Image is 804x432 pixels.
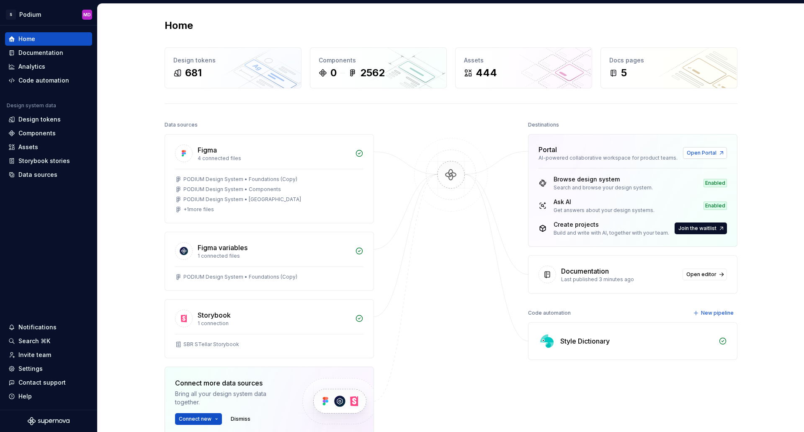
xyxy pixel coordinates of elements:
[554,184,653,191] div: Search and browse your design system.
[360,66,385,80] div: 2562
[5,74,92,87] a: Code automation
[554,198,655,206] div: Ask AI
[621,66,627,80] div: 5
[5,46,92,59] a: Documentation
[5,140,92,154] a: Assets
[691,307,737,319] button: New pipeline
[175,413,222,425] button: Connect new
[18,337,50,345] div: Search ⌘K
[5,32,92,46] a: Home
[6,10,16,20] div: S
[560,336,610,346] div: Style Dictionary
[703,202,727,210] div: Enabled
[18,143,38,151] div: Assets
[5,321,92,334] button: Notifications
[319,56,438,65] div: Components
[5,127,92,140] a: Components
[18,49,63,57] div: Documentation
[227,413,254,425] button: Dismiss
[5,390,92,403] button: Help
[476,66,497,80] div: 444
[198,320,350,327] div: 1 connection
[83,11,91,18] div: MD
[18,365,43,373] div: Settings
[18,35,35,43] div: Home
[173,56,293,65] div: Design tokens
[5,113,92,126] a: Design tokens
[165,19,193,32] h2: Home
[165,134,374,223] a: Figma4 connected filesPODIUM Design System • Foundations (Copy)PODIUM Design System • ComponentsP...
[5,168,92,181] a: Data sources
[198,145,217,155] div: Figma
[5,362,92,375] a: Settings
[185,66,202,80] div: 681
[5,348,92,362] a: Invite team
[310,47,447,88] a: Components02562
[687,150,716,156] span: Open Portal
[561,266,609,276] div: Documentation
[683,269,727,280] a: Open editor
[701,310,734,316] span: New pipeline
[18,115,61,124] div: Design tokens
[183,274,297,280] div: PODIUM Design System • Foundations (Copy)
[464,56,583,65] div: Assets
[183,196,301,203] div: PODIUM Design System • [GEOGRAPHIC_DATA]
[5,60,92,73] a: Analytics
[183,186,281,193] div: PODIUM Design System • Components
[18,62,45,71] div: Analytics
[18,171,57,179] div: Data sources
[175,390,288,406] div: Bring all your design system data together.
[165,299,374,358] a: Storybook1 connectionSBR STellar Storybook
[18,392,32,401] div: Help
[183,176,297,183] div: PODIUM Design System • Foundations (Copy)
[554,230,669,236] div: Build and write with AI, together with your team.
[18,76,69,85] div: Code automation
[198,253,350,259] div: 1 connected files
[165,119,198,131] div: Data sources
[539,145,557,155] div: Portal
[528,307,571,319] div: Code automation
[5,334,92,348] button: Search ⌘K
[609,56,729,65] div: Docs pages
[678,225,716,232] span: Join the waitlist
[675,222,727,234] button: Join the waitlist
[198,310,231,320] div: Storybook
[183,206,214,213] div: + 1 more files
[231,416,250,422] span: Dismiss
[18,351,51,359] div: Invite team
[19,10,41,19] div: Podium
[175,378,288,388] div: Connect more data sources
[183,341,239,348] div: SBR STellar Storybook
[179,416,211,422] span: Connect new
[528,119,559,131] div: Destinations
[7,102,56,109] div: Design system data
[18,129,56,137] div: Components
[703,179,727,187] div: Enabled
[165,232,374,291] a: Figma variables1 connected filesPODIUM Design System • Foundations (Copy)
[198,243,247,253] div: Figma variables
[198,155,350,162] div: 4 connected files
[683,147,727,159] a: Open Portal
[5,376,92,389] button: Contact support
[18,157,70,165] div: Storybook stories
[561,276,678,283] div: Last published 3 minutes ago
[600,47,737,88] a: Docs pages5
[18,323,57,331] div: Notifications
[2,5,95,23] button: SPodiumMD
[554,220,669,229] div: Create projects
[165,47,301,88] a: Design tokens681
[330,66,337,80] div: 0
[5,154,92,168] a: Storybook stories
[686,271,716,278] span: Open editor
[455,47,592,88] a: Assets444
[554,175,653,184] div: Browse design system
[18,378,66,387] div: Contact support
[28,417,70,425] svg: Supernova Logo
[539,155,678,161] div: AI-powered collaborative workspace for product teams.
[554,207,655,214] div: Get answers about your design systems.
